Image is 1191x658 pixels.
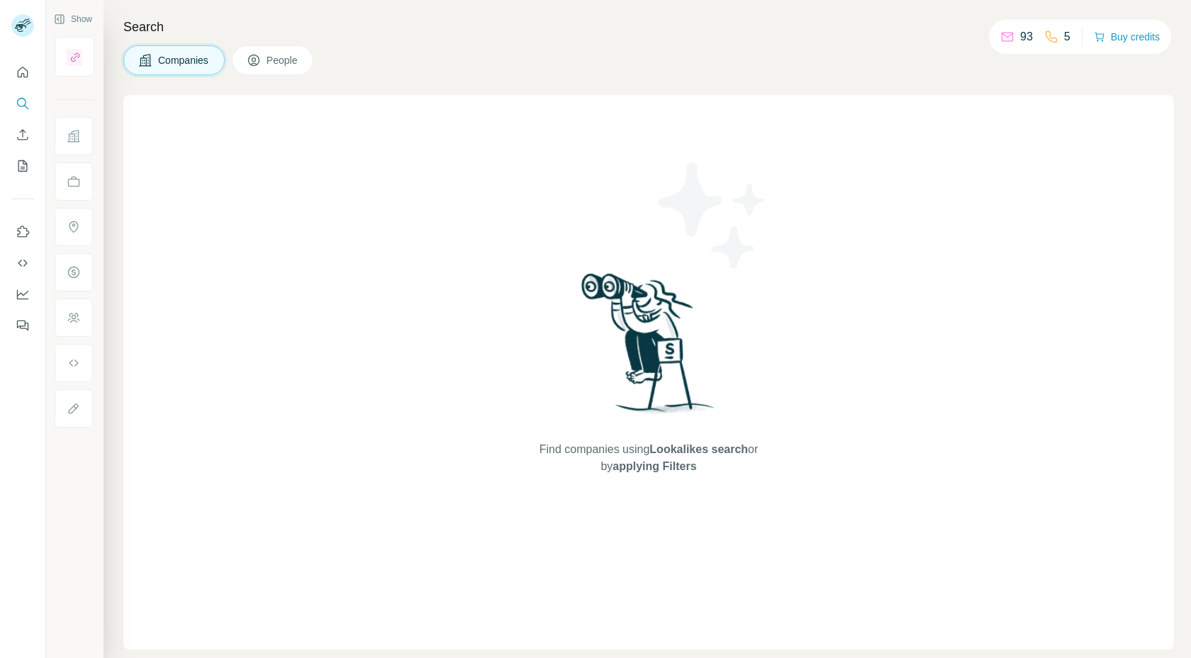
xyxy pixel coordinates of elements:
button: Enrich CSV [11,122,34,147]
button: Quick start [11,60,34,85]
button: Show [44,9,102,30]
button: Use Surfe API [11,250,34,276]
button: Dashboard [11,281,34,307]
h4: Search [123,17,1174,37]
p: 5 [1064,28,1070,45]
button: Feedback [11,313,34,338]
span: People [267,53,299,67]
p: 93 [1020,28,1033,45]
button: Use Surfe on LinkedIn [11,219,34,245]
img: Surfe Illustration - Woman searching with binoculars [575,269,722,428]
button: Search [11,91,34,116]
span: Companies [158,53,210,67]
button: Buy credits [1094,27,1160,47]
button: My lists [11,153,34,179]
span: applying Filters [613,460,696,472]
span: Lookalikes search [649,443,748,455]
img: Surfe Illustration - Stars [649,152,776,279]
span: Find companies using or by [535,441,762,475]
